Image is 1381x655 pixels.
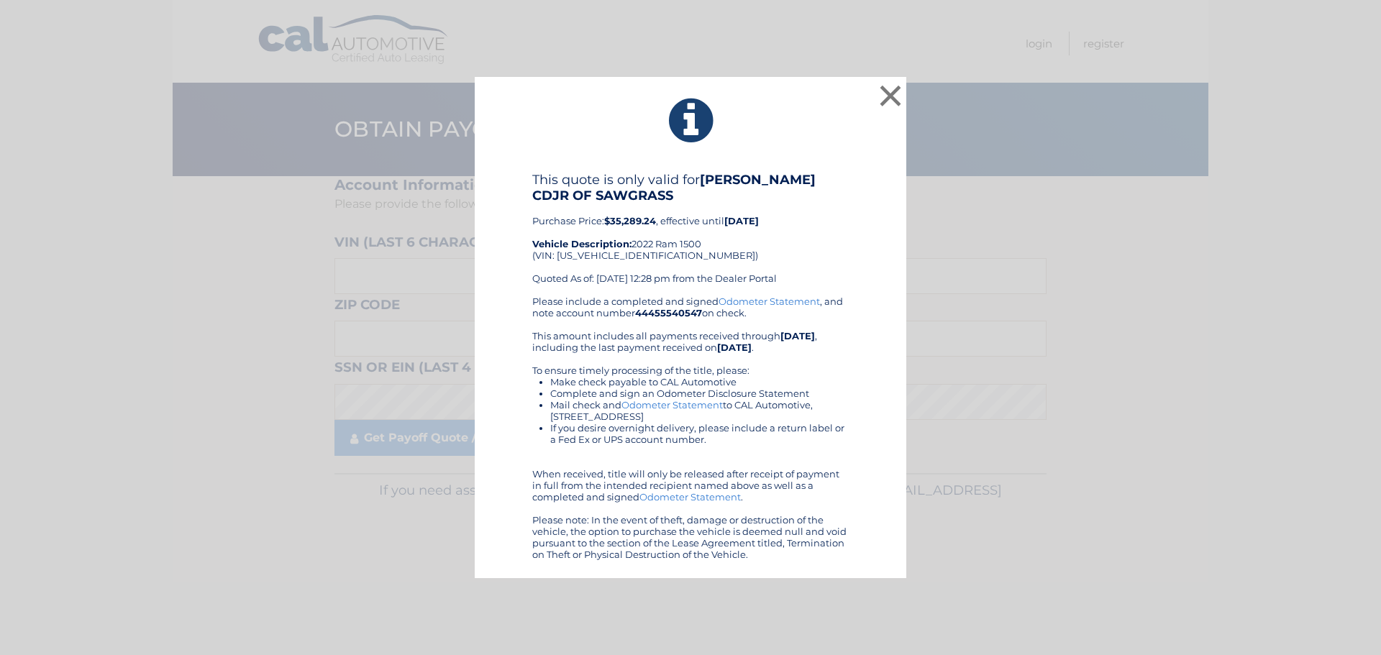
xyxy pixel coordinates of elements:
[604,215,656,226] b: $35,289.24
[550,388,849,399] li: Complete and sign an Odometer Disclosure Statement
[550,376,849,388] li: Make check payable to CAL Automotive
[876,81,905,110] button: ×
[532,172,849,203] h4: This quote is only valid for
[532,172,816,203] b: [PERSON_NAME] CDJR OF SAWGRASS
[532,172,849,296] div: Purchase Price: , effective until 2022 Ram 1500 (VIN: [US_VEHICLE_IDENTIFICATION_NUMBER]) Quoted ...
[532,238,632,249] strong: Vehicle Description:
[717,342,752,353] b: [DATE]
[719,296,820,307] a: Odometer Statement
[780,330,815,342] b: [DATE]
[639,491,741,503] a: Odometer Statement
[550,422,849,445] li: If you desire overnight delivery, please include a return label or a Fed Ex or UPS account number.
[532,296,849,560] div: Please include a completed and signed , and note account number on check. This amount includes al...
[621,399,723,411] a: Odometer Statement
[635,307,702,319] b: 44455540547
[550,399,849,422] li: Mail check and to CAL Automotive, [STREET_ADDRESS]
[724,215,759,226] b: [DATE]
